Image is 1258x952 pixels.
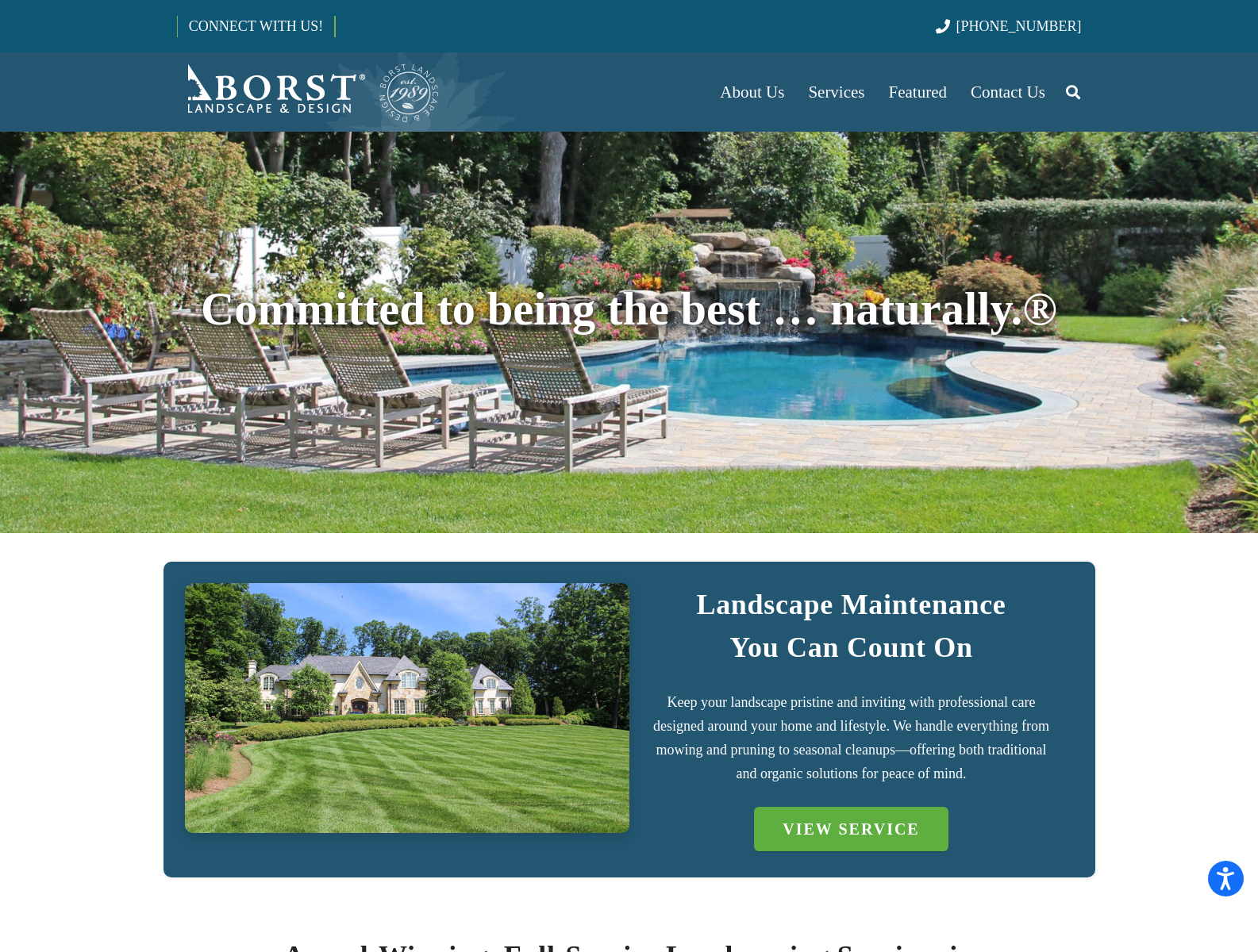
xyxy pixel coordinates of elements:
[177,60,440,124] a: Borst-Logo
[971,83,1045,102] span: Contact Us
[708,52,796,132] a: About Us
[877,52,959,132] a: Featured
[201,283,1057,335] span: Committed to being the best … naturally.®
[696,589,1006,620] strong: Landscape Maintenance
[729,631,973,663] strong: You Can Count On
[956,18,1082,34] span: [PHONE_NUMBER]
[1057,72,1089,112] a: Search
[808,83,864,102] span: Services
[720,83,784,102] span: About Us
[754,807,948,851] a: VIEW SERVICE
[178,7,334,45] a: CONNECT WITH US!
[653,694,1049,781] span: Keep your landscape pristine and inviting with professional care designed around your home and li...
[959,52,1057,132] a: Contact Us
[796,52,876,132] a: Services
[185,583,629,833] a: IMG_7723 (1)
[889,83,947,102] span: Featured
[936,18,1081,34] a: [PHONE_NUMBER]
